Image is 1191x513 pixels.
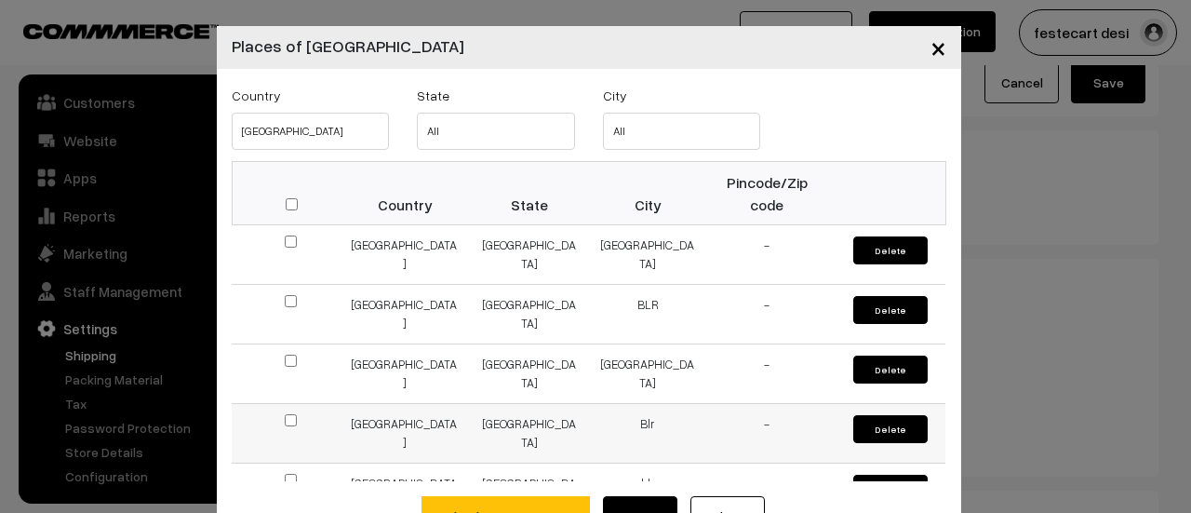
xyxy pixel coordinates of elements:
button: Close [916,19,961,76]
td: - [707,344,826,404]
td: [GEOGRAPHIC_DATA] [351,344,470,404]
button: Delete [853,236,928,264]
td: - [707,225,826,285]
td: [GEOGRAPHIC_DATA] [588,225,707,285]
th: Country [351,162,470,225]
td: [GEOGRAPHIC_DATA] [470,285,589,344]
td: - [707,404,826,464]
td: [GEOGRAPHIC_DATA] [470,225,589,285]
td: [GEOGRAPHIC_DATA] [470,404,589,464]
button: Delete [853,415,928,443]
td: BLR [588,285,707,344]
button: Delete [853,296,928,324]
label: Country [232,86,281,105]
td: [GEOGRAPHIC_DATA] [588,344,707,404]
td: [GEOGRAPHIC_DATA] [351,285,470,344]
td: [GEOGRAPHIC_DATA] [470,344,589,404]
h4: Places of [GEOGRAPHIC_DATA] [232,34,464,59]
label: State [417,86,449,105]
span: × [930,30,946,64]
th: State [470,162,589,225]
td: Blr [588,404,707,464]
label: City [603,86,627,105]
td: [GEOGRAPHIC_DATA] [351,404,470,464]
button: Delete [853,356,928,384]
button: Delete [853,475,928,503]
td: [GEOGRAPHIC_DATA] [351,225,470,285]
th: City [588,162,707,225]
th: Pincode/Zip code [707,162,826,225]
td: - [707,285,826,344]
